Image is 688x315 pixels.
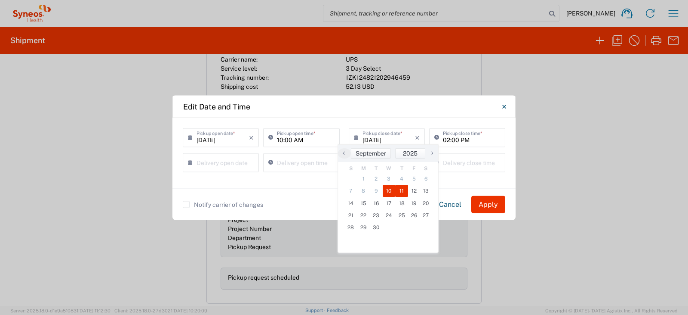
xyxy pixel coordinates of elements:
[344,164,357,173] th: weekday
[357,209,370,221] span: 22
[370,221,383,234] span: 30
[383,209,396,221] span: 24
[183,101,250,112] h4: Edit Date and Time
[420,209,432,221] span: 27
[370,209,383,221] span: 23
[395,164,408,173] th: weekday
[420,173,432,185] span: 6
[420,164,432,173] th: weekday
[370,173,383,185] span: 2
[357,197,370,209] span: 15
[395,185,408,197] span: 11
[351,148,391,159] button: September
[408,209,420,221] span: 26
[408,173,420,185] span: 5
[356,150,386,157] span: September
[415,131,420,144] i: ×
[357,173,370,185] span: 1
[403,150,418,157] span: 2025
[408,197,420,209] span: 19
[357,185,370,197] span: 8
[471,196,505,213] button: Apply
[344,221,357,234] span: 28
[383,173,396,185] span: 3
[395,148,425,159] button: 2025
[249,131,254,144] i: ×
[344,185,357,197] span: 7
[357,164,370,173] th: weekday
[383,164,396,173] th: weekday
[425,148,438,159] button: ›
[383,185,396,197] span: 10
[432,196,468,213] button: Cancel
[408,164,420,173] th: weekday
[420,185,432,197] span: 13
[357,221,370,234] span: 29
[338,144,439,253] bs-datepicker-container: calendar
[395,197,408,209] span: 18
[408,185,420,197] span: 12
[420,197,432,209] span: 20
[370,185,383,197] span: 9
[395,173,408,185] span: 4
[183,201,263,208] label: Notify carrier of changes
[383,197,396,209] span: 17
[344,197,357,209] span: 14
[426,148,439,158] span: ›
[338,148,350,158] span: ‹
[344,209,357,221] span: 21
[338,148,438,159] bs-datepicker-navigation-view: ​ ​ ​
[370,164,383,173] th: weekday
[370,197,383,209] span: 16
[495,98,513,115] button: Close
[395,209,408,221] span: 25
